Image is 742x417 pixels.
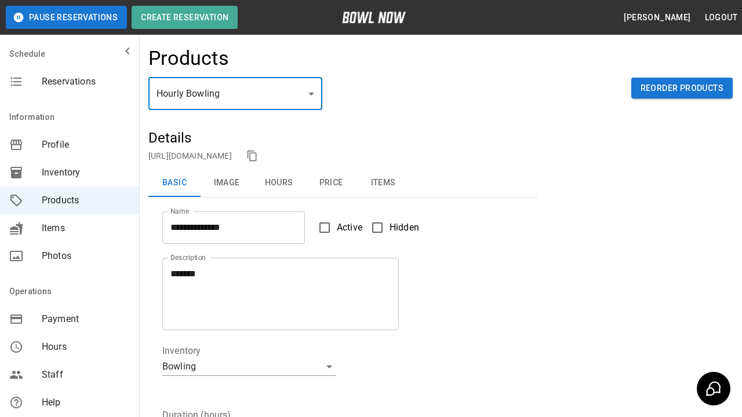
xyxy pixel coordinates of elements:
button: Logout [700,7,742,28]
button: Pause Reservations [6,6,127,29]
button: copy link [243,147,261,164]
a: [URL][DOMAIN_NAME] [148,151,232,160]
span: Inventory [42,166,130,180]
button: Reorder Products [631,78,733,99]
button: [PERSON_NAME] [619,7,695,28]
button: Price [305,169,357,197]
span: Payment [42,312,130,326]
button: Hours [253,169,305,197]
button: Image [201,169,253,197]
span: Help [42,396,130,409]
span: Hours [42,340,130,354]
div: Hourly Bowling [148,78,322,110]
img: logo [342,12,406,23]
span: Products [42,193,130,207]
span: Profile [42,138,130,152]
button: Items [357,169,409,197]
span: Staff [42,368,130,382]
span: Items [42,221,130,235]
div: basic tabs example [148,169,538,197]
button: Basic [148,169,201,197]
span: Photos [42,249,130,263]
span: Active [337,221,362,235]
span: Hidden [390,221,419,235]
div: Bowling [162,357,336,376]
legend: Inventory [162,344,201,357]
h4: Products [148,46,229,71]
h5: Details [148,129,538,147]
button: Create Reservation [132,6,238,29]
span: Reservations [42,75,130,89]
label: Hidden products will not be visible to customers. You can still create and use them for bookings. [365,215,419,240]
